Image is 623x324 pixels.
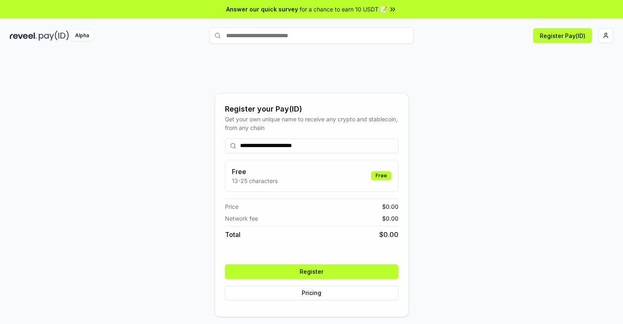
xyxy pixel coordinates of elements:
[225,214,258,223] span: Network fee
[39,31,69,41] img: pay_id
[232,177,278,185] p: 13-25 characters
[225,264,398,279] button: Register
[371,171,392,180] div: Free
[225,115,398,132] div: Get your own unique name to receive any crypto and stablecoin, from any chain
[225,103,398,115] div: Register your Pay(ID)
[71,31,93,41] div: Alpha
[225,202,238,211] span: Price
[225,230,240,239] span: Total
[225,286,398,300] button: Pricing
[226,5,298,13] span: Answer our quick survey
[382,214,398,223] span: $ 0.00
[533,28,592,43] button: Register Pay(ID)
[382,202,398,211] span: $ 0.00
[379,230,398,239] span: $ 0.00
[300,5,387,13] span: for a chance to earn 10 USDT 📝
[10,31,37,41] img: reveel_dark
[232,167,278,177] h3: Free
